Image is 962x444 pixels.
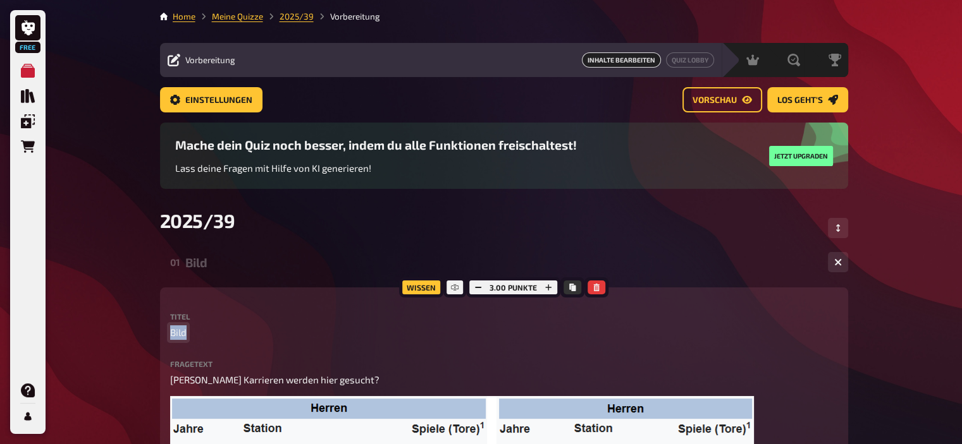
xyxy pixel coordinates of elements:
[185,96,252,105] span: Einstellungen
[682,87,762,112] button: Vorschau
[777,96,823,105] span: Los geht's
[314,10,380,23] li: Vorbereitung
[195,10,263,23] li: Meine Quizze
[173,11,195,21] a: Home
[160,87,262,112] button: Einstellungen
[564,280,581,294] button: Kopieren
[170,374,379,385] span: [PERSON_NAME] Karrieren werden hier gesucht?
[263,10,314,23] li: 2025/39
[175,138,577,152] h3: Mache dein Quiz noch besser, indem du alle Funktionen freischaltest!
[173,10,195,23] li: Home
[769,146,833,166] button: Jetzt upgraden
[666,52,714,68] button: Quiz Lobby
[160,209,235,232] span: 2025/39
[175,162,371,174] span: Lass deine Fragen mit Hilfe von KI generieren!
[170,256,180,268] div: 01
[466,277,560,297] div: 3.00 Punkte
[280,11,314,21] a: 2025/39
[16,44,39,51] span: Free
[212,11,263,21] a: Meine Quizze
[185,255,818,270] div: Bild
[828,218,848,238] button: Reihenfolge anpassen
[185,55,235,65] span: Vorbereitung
[399,277,443,297] div: Wissen
[582,52,661,68] a: Inhalte Bearbeiten
[170,325,187,340] span: Bild
[170,360,838,368] label: Fragetext
[767,87,848,112] button: Los geht's
[693,96,737,105] span: Vorschau
[170,313,838,320] label: Titel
